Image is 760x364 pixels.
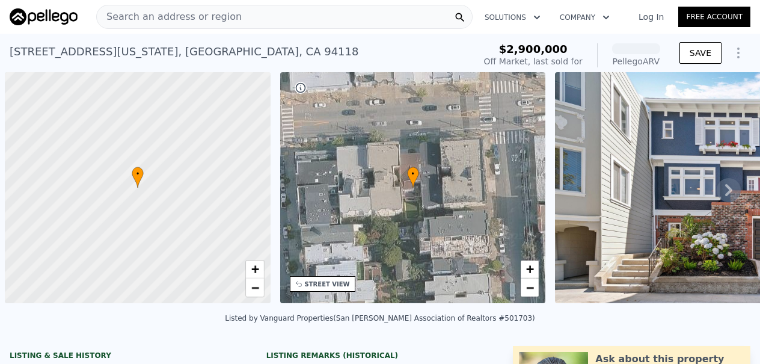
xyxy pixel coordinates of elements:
div: • [407,167,419,188]
div: • [132,167,144,188]
span: − [251,280,259,295]
a: Zoom in [521,261,539,279]
img: Pellego [10,8,78,25]
span: Search an address or region [97,10,242,24]
button: Solutions [475,7,550,28]
span: • [407,168,419,179]
span: • [132,168,144,179]
button: SAVE [679,42,722,64]
button: Company [550,7,619,28]
div: Off Market, last sold for [484,55,583,67]
a: Zoom out [521,279,539,297]
div: LISTING & SALE HISTORY [10,351,237,363]
div: STREET VIEW [305,280,350,289]
div: Pellego ARV [612,55,660,67]
div: [STREET_ADDRESS][US_STATE] , [GEOGRAPHIC_DATA] , CA 94118 [10,43,358,60]
a: Zoom out [246,279,264,297]
span: + [526,262,534,277]
a: Free Account [678,7,750,27]
span: + [251,262,259,277]
a: Zoom in [246,261,264,279]
div: Listed by Vanguard Properties (San [PERSON_NAME] Association of Realtors #501703) [225,314,535,322]
span: − [526,280,534,295]
div: Listing Remarks (Historical) [266,351,494,360]
button: Show Options [726,41,750,65]
span: $2,900,000 [499,43,568,55]
a: Log In [624,11,678,23]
